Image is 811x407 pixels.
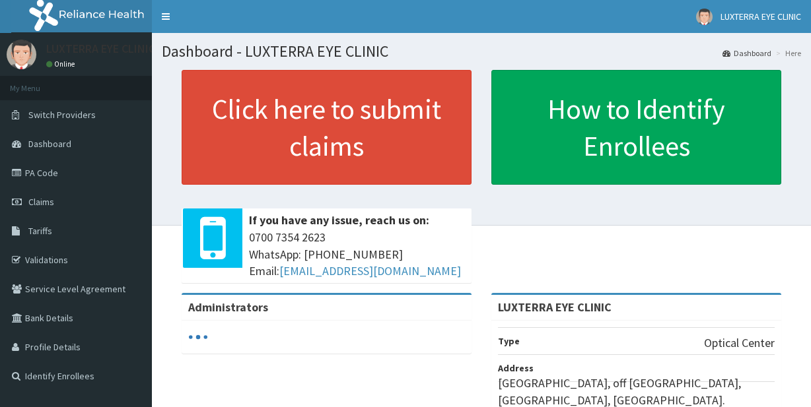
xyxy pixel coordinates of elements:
[498,362,534,374] b: Address
[249,229,465,280] span: 0700 7354 2623 WhatsApp: [PHONE_NUMBER] Email:
[188,327,208,347] svg: audio-loading
[28,196,54,208] span: Claims
[723,47,771,59] a: Dashboard
[46,43,155,55] p: LUXTERRA EYE CLINIC
[28,225,52,237] span: Tariffs
[704,334,775,352] p: Optical Center
[279,263,461,278] a: [EMAIL_ADDRESS][DOMAIN_NAME]
[773,47,801,59] li: Here
[696,9,713,25] img: User Image
[7,40,36,69] img: User Image
[28,109,96,121] span: Switch Providers
[182,70,472,185] a: Click here to submit claims
[721,11,801,22] span: LUXTERRA EYE CLINIC
[28,138,71,150] span: Dashboard
[249,212,429,228] b: If you have any issue, reach us on:
[46,59,78,69] a: Online
[491,70,781,185] a: How to Identify Enrollees
[188,299,268,315] b: Administrators
[498,335,520,347] b: Type
[162,43,801,60] h1: Dashboard - LUXTERRA EYE CLINIC
[498,299,612,315] strong: LUXTERRA EYE CLINIC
